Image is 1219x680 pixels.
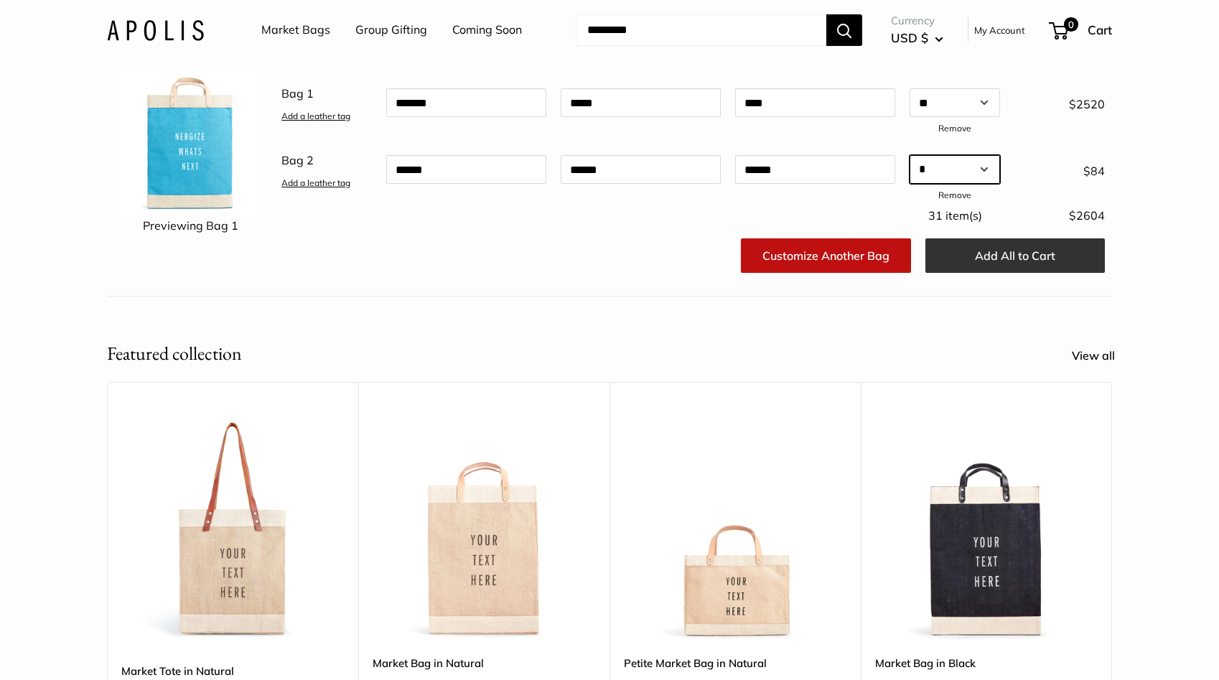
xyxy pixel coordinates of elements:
button: USD $ [891,27,943,50]
a: Market Bag in Black [875,655,1098,671]
iframe: Sign Up via Text for Offers [11,625,154,669]
img: customizer-prod [119,72,263,215]
a: Market Bag in NaturalMarket Bag in Natural [373,418,595,641]
span: 0 [1064,17,1078,32]
a: Group Gifting [355,19,427,41]
a: Customize Another Bag [741,238,911,273]
a: My Account [974,22,1025,39]
button: Search [826,14,862,46]
a: Coming Soon [452,19,522,41]
a: Market Bag in Natural [373,655,595,671]
a: Market Bags [261,19,330,41]
div: $2520 [1007,88,1112,116]
img: Market Bag in Natural [373,418,595,641]
a: View all [1072,345,1131,367]
a: Market Bag in BlackMarket Bag in Black [875,418,1098,641]
span: USD $ [891,30,928,45]
h2: Featured collection [107,340,242,368]
button: Add All to Cart [925,238,1105,273]
a: Remove [938,190,971,200]
div: Bag 2 [274,144,379,193]
span: Previewing Bag 1 [143,218,238,233]
img: Petite Market Bag in Natural [624,418,846,641]
span: $2604 [1069,208,1105,223]
div: Bag 1 [274,78,379,126]
a: Add a leather tag [281,111,350,121]
a: Add a leather tag [281,177,350,188]
a: Petite Market Bag in Naturaldescription_Effortless style that elevates every moment [624,418,846,641]
a: Petite Market Bag in Natural [624,655,846,671]
a: description_Make it yours with custom printed text.description_The Original Market bag in its 4 n... [121,418,344,641]
span: Cart [1088,22,1112,37]
img: description_Make it yours with custom printed text. [121,418,344,641]
a: Market Tote in Natural [121,663,344,679]
a: 0 Cart [1050,19,1112,42]
span: Currency [891,11,943,31]
input: Search... [576,14,826,46]
a: Remove [938,123,971,134]
img: Apolis [107,19,204,40]
div: $84 [1007,155,1112,182]
img: Market Bag in Black [875,418,1098,641]
span: 31 item(s) [928,208,982,223]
